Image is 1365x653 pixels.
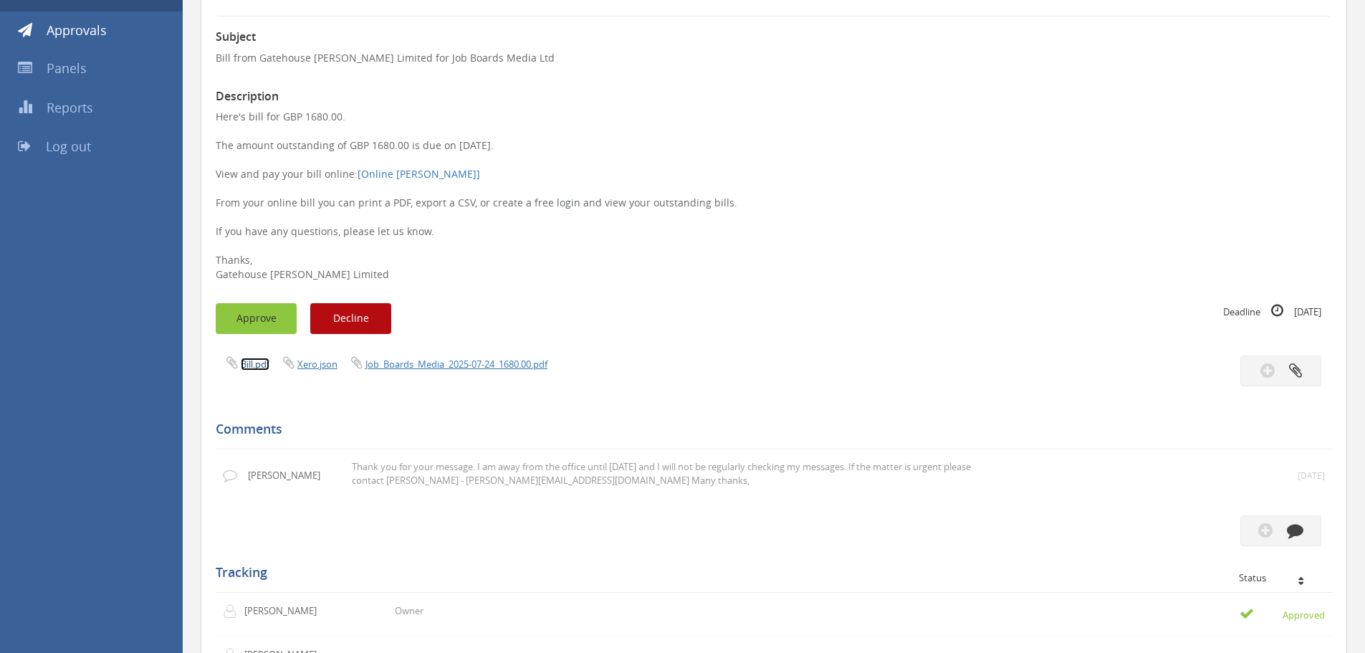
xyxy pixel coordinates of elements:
a: [Online [PERSON_NAME]] [358,167,480,181]
p: Owner [395,604,423,618]
div: Status [1239,573,1321,583]
button: Approve [216,303,297,334]
p: [PERSON_NAME] [244,604,327,618]
h3: Description [216,90,1332,103]
span: Approvals [47,22,107,39]
a: Xero.json [297,358,337,371]
h3: Subject [216,31,1332,44]
a: Bill.pdf [241,358,269,371]
p: Thank you for your message. I am away from the office until Monday 11 August and I will not be re... [352,460,997,487]
a: Job_Boards_Media_2025-07-24_1680.00.pdf [365,358,547,371]
h5: Tracking [216,566,1321,580]
p: [PERSON_NAME] [248,469,330,482]
span: Panels [47,59,87,77]
span: Reports [47,99,93,116]
span: Log out [46,138,91,155]
p: Bill from Gatehouse [PERSON_NAME] Limited for Job Boards Media Ltd [216,51,1332,65]
p: Here's bill for GBP 1680.00. The amount outstanding of GBP 1680.00 is due on [DATE]. View and pay... [216,110,1332,282]
small: [DATE] [1298,470,1325,482]
small: Approved [1240,606,1325,622]
small: Deadline [DATE] [1223,303,1321,319]
button: Decline [310,303,391,334]
h5: Comments [216,422,1321,437]
img: user-icon.png [223,604,244,619]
